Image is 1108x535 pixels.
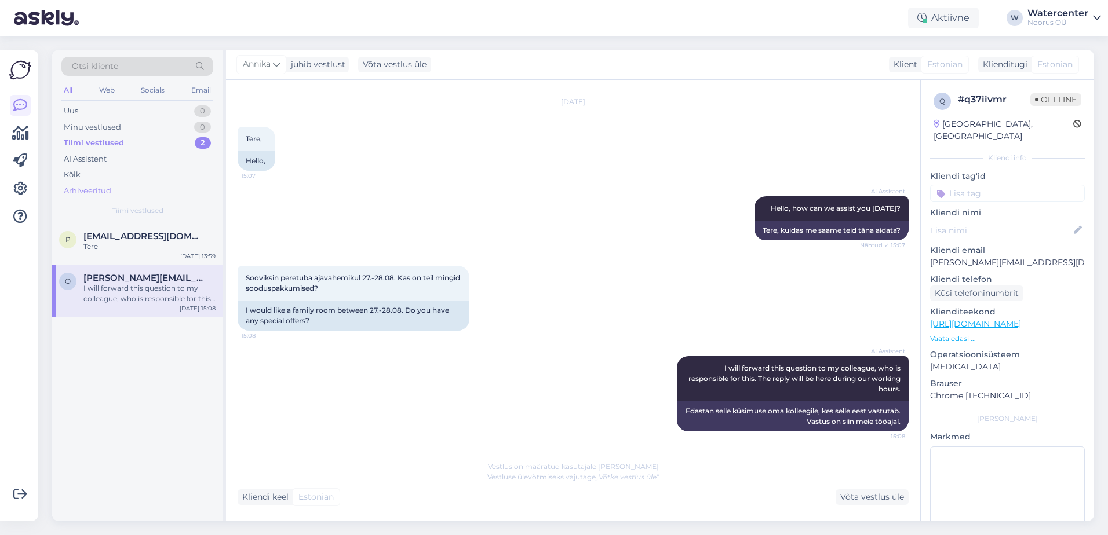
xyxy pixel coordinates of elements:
[930,334,1085,344] p: Vaata edasi ...
[889,58,917,71] div: Klient
[64,137,124,149] div: Tiimi vestlused
[931,224,1071,237] input: Lisa nimi
[61,83,75,98] div: All
[930,185,1085,202] input: Lisa tag
[978,58,1027,71] div: Klienditugi
[194,105,211,117] div: 0
[930,306,1085,318] p: Klienditeekond
[1027,18,1088,27] div: Noorus OÜ
[930,170,1085,182] p: Kliendi tag'id
[238,97,909,107] div: [DATE]
[241,331,285,340] span: 15:08
[238,491,289,503] div: Kliendi keel
[241,171,285,180] span: 15:07
[194,122,211,133] div: 0
[596,472,659,481] i: „Võtke vestlus üle”
[930,256,1085,269] p: [PERSON_NAME][EMAIL_ADDRESS][DOMAIN_NAME]
[930,378,1085,390] p: Brauser
[97,83,117,98] div: Web
[930,390,1085,402] p: Chrome [TECHNICAL_ID]
[930,153,1085,163] div: Kliendi info
[238,301,469,331] div: I would like a family room between 27.-28.08. Do you have any special offers?
[1007,10,1023,26] div: W
[243,58,271,71] span: Annika
[1030,93,1081,106] span: Offline
[930,318,1021,329] a: [URL][DOMAIN_NAME]
[930,361,1085,373] p: [MEDICAL_DATA]
[862,432,905,441] span: 15:08
[9,59,31,81] img: Askly Logo
[112,206,163,216] span: Tiimi vestlused
[65,277,71,285] span: o
[930,244,1085,256] p: Kliendi email
[927,58,963,71] span: Estonian
[246,134,262,143] span: Tere,
[930,273,1085,285] p: Kliendi telefon
[1027,9,1101,27] a: WatercenterNoorus OÜ
[298,491,334,503] span: Estonian
[1027,9,1088,18] div: Watercenter
[286,58,345,71] div: juhib vestlust
[83,273,204,283] span: olga.kosolapova.001@gmail.com
[138,83,167,98] div: Socials
[958,93,1030,107] div: # q37iivmr
[930,207,1085,219] p: Kliendi nimi
[688,364,902,393] span: I will forward this question to my colleague, who is responsible for this. The reply will be here...
[908,8,979,28] div: Aktiivne
[860,241,905,250] span: Nähtud ✓ 15:07
[238,151,275,171] div: Hello,
[64,122,121,133] div: Minu vestlused
[836,489,909,505] div: Võta vestlus üle
[862,187,905,196] span: AI Assistent
[358,57,431,72] div: Võta vestlus üle
[939,97,945,105] span: q
[488,462,659,471] span: Vestlus on määratud kasutajale [PERSON_NAME]
[64,153,107,165] div: AI Assistent
[83,231,204,241] span: priit.solovjev@gmail.com
[930,349,1085,361] p: Operatsioonisüsteem
[189,83,213,98] div: Email
[930,431,1085,443] p: Märkmed
[180,252,216,261] div: [DATE] 13:59
[180,304,216,313] div: [DATE] 15:08
[862,347,905,356] span: AI Assistent
[771,204,901,212] span: Hello, how can we assist you [DATE]?
[72,60,118,72] span: Otsi kliente
[755,221,909,240] div: Tere, kuidas me saame teid täna aidata?
[677,401,909,431] div: Edastan selle küsimuse oma kolleegile, kes selle eest vastutab. Vastus on siin meie tööajal.
[930,413,1085,424] div: [PERSON_NAME]
[64,185,111,197] div: Arhiveeritud
[83,283,216,304] div: I will forward this question to my colleague, who is responsible for this. The reply will be here...
[930,285,1023,301] div: Küsi telefoninumbrit
[246,273,462,292] span: Sooviksin peretuba ajavahemikul 27.-28.08. Kas on teil mingid sooduspakkumised?
[934,118,1073,142] div: [GEOGRAPHIC_DATA], [GEOGRAPHIC_DATA]
[1037,58,1073,71] span: Estonian
[64,169,81,181] div: Kõik
[65,235,71,244] span: p
[195,137,211,149] div: 2
[487,472,659,481] span: Vestluse ülevõtmiseks vajutage
[83,241,216,252] div: Tere
[64,105,78,117] div: Uus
